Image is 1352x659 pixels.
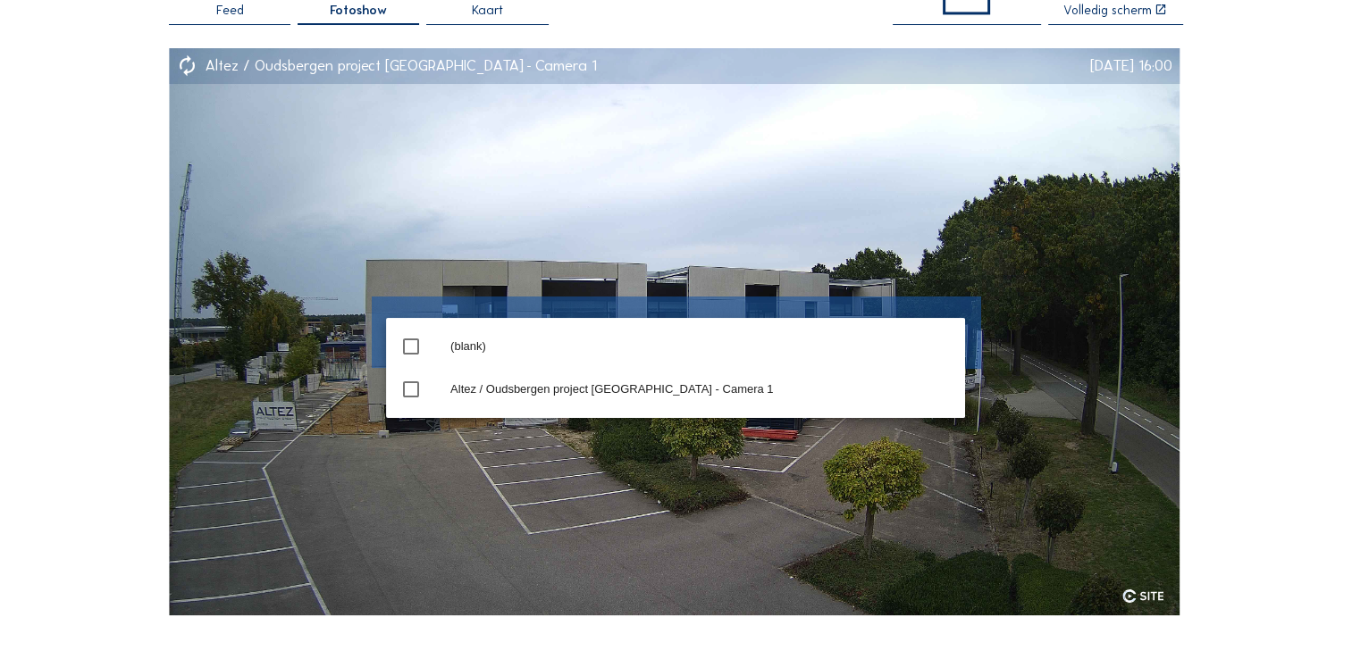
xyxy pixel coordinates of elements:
[216,4,244,16] span: Feed
[535,59,597,74] div: Camera 1
[330,4,387,16] span: Fotoshow
[450,339,951,354] div: (blank)
[472,4,503,16] span: Kaart
[400,379,422,400] i: check_box_outline_blank
[400,336,422,357] i: check_box_outline_blank
[206,59,536,74] div: Altez / Oudsbergen project [GEOGRAPHIC_DATA]
[169,48,1180,615] img: Image
[450,382,951,396] div: Altez / Oudsbergen project [GEOGRAPHIC_DATA] - Camera 1
[169,48,1180,615] a: Altez / Oudsbergen project [GEOGRAPHIC_DATA]Camera 1[DATE] 16:00Imagelogo
[1090,59,1172,74] div: [DATE] 16:00
[1063,4,1152,16] div: Volledig scherm
[1123,589,1163,603] img: logo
